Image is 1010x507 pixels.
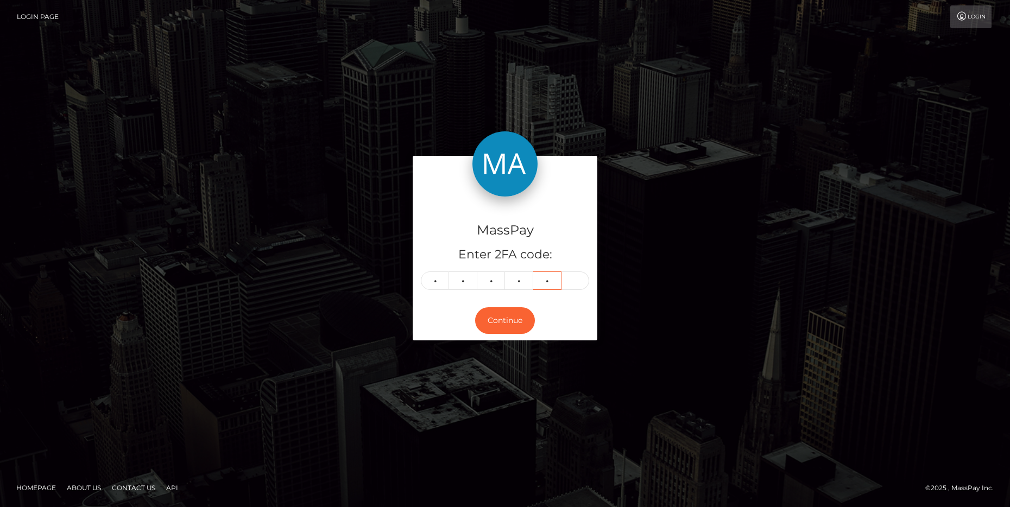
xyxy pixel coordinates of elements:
[17,5,59,28] a: Login Page
[421,246,589,263] h5: Enter 2FA code:
[62,479,105,496] a: About Us
[472,131,538,197] img: MassPay
[925,482,1002,494] div: © 2025 , MassPay Inc.
[421,221,589,240] h4: MassPay
[162,479,182,496] a: API
[475,307,535,334] button: Continue
[12,479,60,496] a: Homepage
[108,479,160,496] a: Contact Us
[950,5,992,28] a: Login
